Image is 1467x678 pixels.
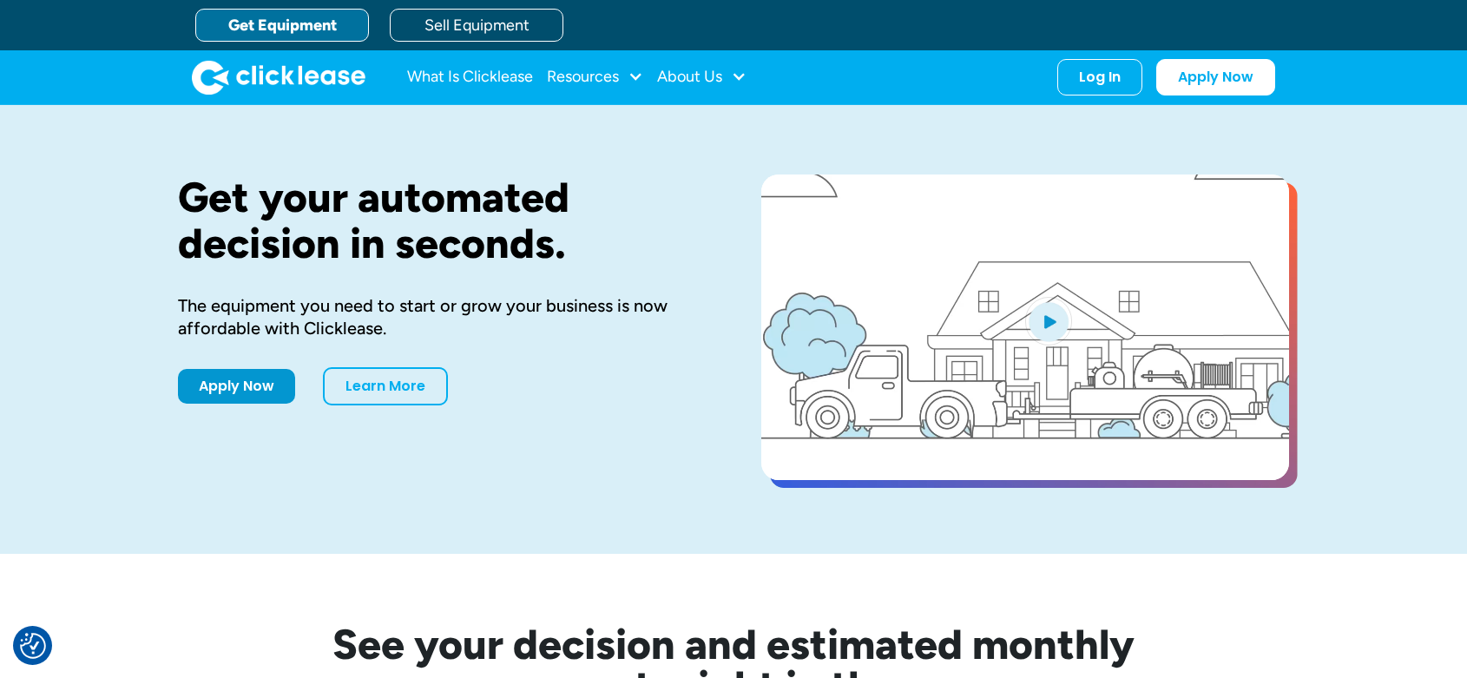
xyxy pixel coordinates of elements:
img: Revisit consent button [20,633,46,659]
div: Log In [1079,69,1121,86]
img: Blue play button logo on a light blue circular background [1025,297,1072,346]
h1: Get your automated decision in seconds. [178,174,706,267]
a: Apply Now [178,369,295,404]
a: What Is Clicklease [407,60,533,95]
div: The equipment you need to start or grow your business is now affordable with Clicklease. [178,294,706,339]
a: open lightbox [761,174,1289,480]
button: Consent Preferences [20,633,46,659]
a: home [192,60,365,95]
div: About Us [657,60,747,95]
img: Clicklease logo [192,60,365,95]
a: Sell Equipment [390,9,563,42]
a: Get Equipment [195,9,369,42]
a: Learn More [323,367,448,405]
a: Apply Now [1156,59,1275,95]
div: Resources [547,60,643,95]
